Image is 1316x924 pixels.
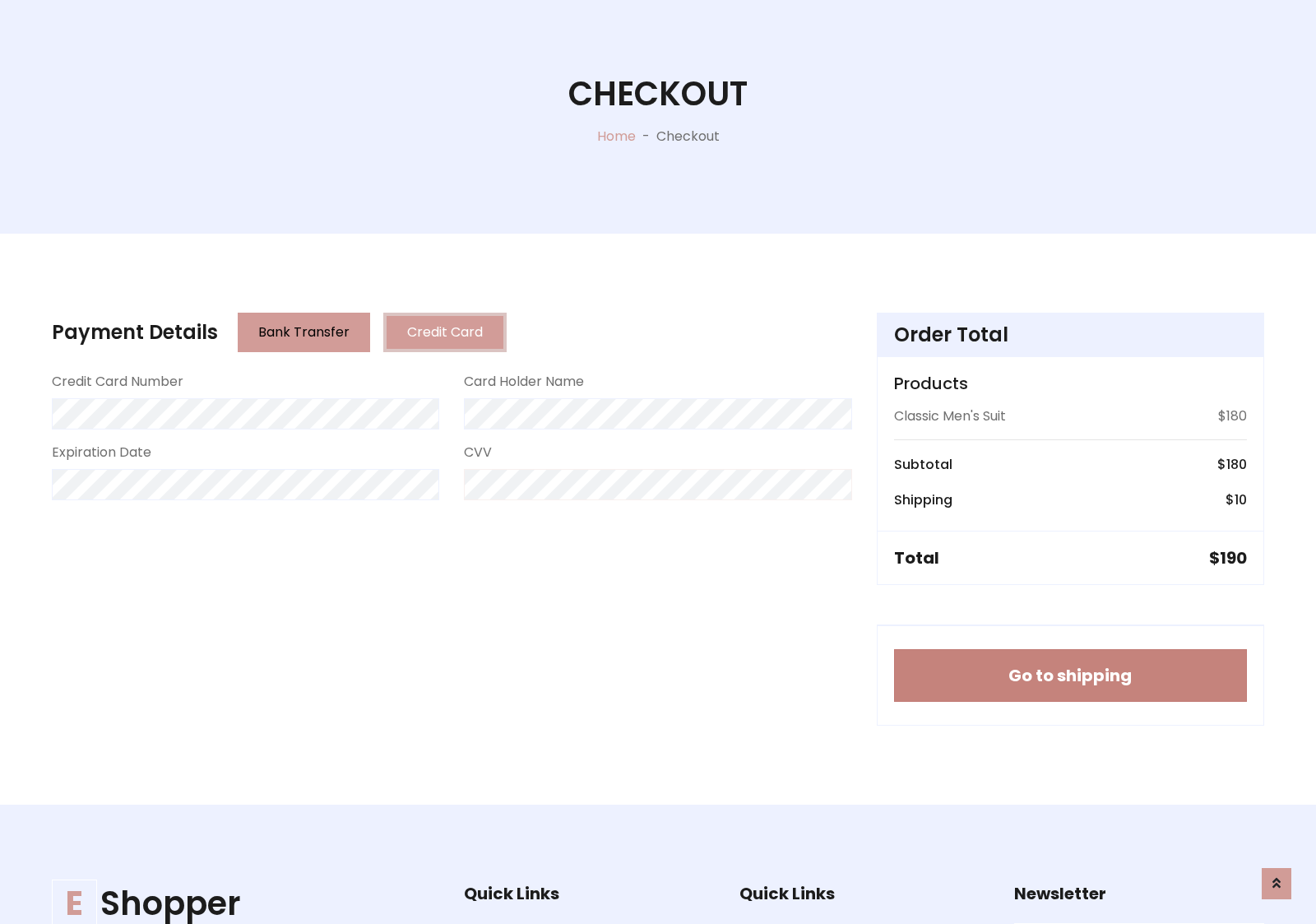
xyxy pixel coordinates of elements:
[1235,490,1247,509] span: 10
[894,406,1006,426] p: Classic Men's Suit
[52,884,412,923] a: EShopper
[52,321,218,345] h4: Payment Details
[636,127,656,146] p: -
[383,313,507,352] button: Credit Card
[1014,884,1264,903] h5: Newsletter
[1218,406,1247,426] p: $180
[894,649,1247,702] button: Go to shipping
[894,374,1247,393] h5: Products
[894,548,939,568] h5: Total
[52,372,183,392] label: Credit Card Number
[894,457,952,472] h6: Subtotal
[52,443,151,462] label: Expiration Date
[464,443,492,462] label: CVV
[52,884,412,923] h1: Shopper
[1226,492,1247,508] h6: $
[894,323,1247,347] h4: Order Total
[464,372,584,392] label: Card Holder Name
[739,884,989,903] h5: Quick Links
[238,313,370,352] button: Bank Transfer
[597,127,636,146] a: Home
[464,884,714,903] h5: Quick Links
[1226,455,1247,474] span: 180
[1220,546,1247,569] span: 190
[568,74,748,114] h1: Checkout
[1217,457,1247,472] h6: $
[894,492,952,508] h6: Shipping
[1209,548,1247,568] h5: $
[656,127,720,146] p: Checkout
